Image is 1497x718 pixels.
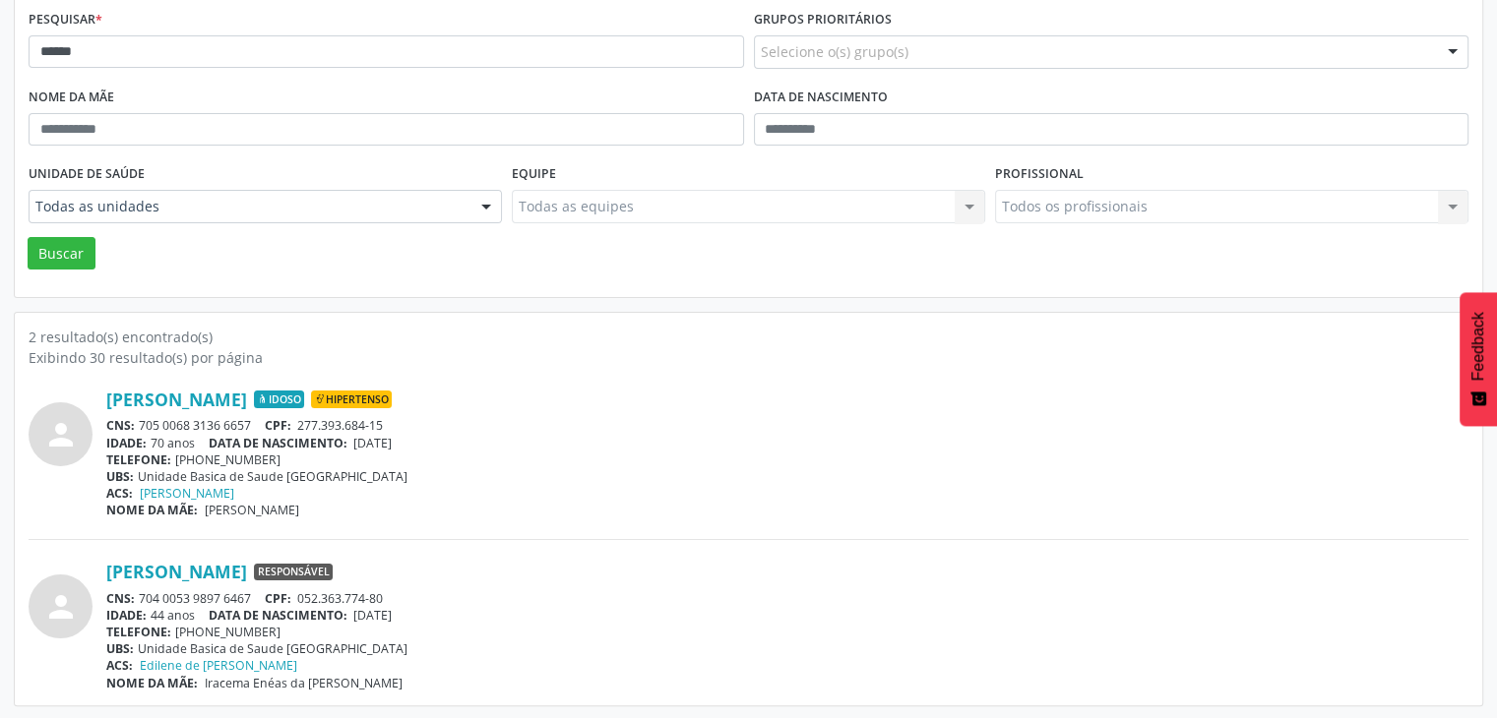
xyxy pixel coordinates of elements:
[106,435,147,451] span: IDADE:
[106,675,198,691] span: NOME DA MÃE:
[28,237,95,270] button: Buscar
[106,435,1468,451] div: 70 anos
[43,589,79,625] i: person
[29,327,1468,347] div: 2 resultado(s) encontrado(s)
[106,640,1468,657] div: Unidade Basica de Saude [GEOGRAPHIC_DATA]
[297,590,383,607] span: 052.363.774-80
[106,607,147,624] span: IDADE:
[1469,312,1487,381] span: Feedback
[754,5,892,35] label: Grupos prioritários
[106,485,133,502] span: ACS:
[106,468,134,485] span: UBS:
[209,607,347,624] span: DATA DE NASCIMENTO:
[1460,292,1497,426] button: Feedback - Mostrar pesquisa
[106,607,1468,624] div: 44 anos
[754,83,888,113] label: Data de nascimento
[265,590,291,607] span: CPF:
[140,485,234,502] a: [PERSON_NAME]
[761,41,908,62] span: Selecione o(s) grupo(s)
[29,5,102,35] label: Pesquisar
[106,640,134,657] span: UBS:
[311,390,392,408] span: Hipertenso
[29,159,145,190] label: Unidade de saúde
[106,590,1468,607] div: 704 0053 9897 6467
[995,159,1084,190] label: Profissional
[106,590,135,607] span: CNS:
[353,607,392,624] span: [DATE]
[512,159,556,190] label: Equipe
[254,564,333,581] span: Responsável
[106,468,1468,485] div: Unidade Basica de Saude [GEOGRAPHIC_DATA]
[265,417,291,434] span: CPF:
[35,197,462,216] span: Todas as unidades
[106,389,247,410] a: [PERSON_NAME]
[106,561,247,582] a: [PERSON_NAME]
[205,675,403,691] span: Iracema Enéas da [PERSON_NAME]
[209,435,347,451] span: DATA DE NASCIMENTO:
[29,83,114,113] label: Nome da mãe
[254,390,304,408] span: Idoso
[106,451,1468,468] div: [PHONE_NUMBER]
[297,417,383,434] span: 277.393.684-15
[106,451,171,468] span: TELEFONE:
[106,502,198,518] span: NOME DA MÃE:
[106,624,171,640] span: TELEFONE:
[106,417,135,434] span: CNS:
[43,417,79,452] i: person
[29,347,1468,368] div: Exibindo 30 resultado(s) por página
[140,657,297,674] a: Edilene de [PERSON_NAME]
[353,435,392,451] span: [DATE]
[106,624,1468,640] div: [PHONE_NUMBER]
[106,417,1468,434] div: 705 0068 3136 6657
[205,502,299,518] span: [PERSON_NAME]
[106,657,133,674] span: ACS:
